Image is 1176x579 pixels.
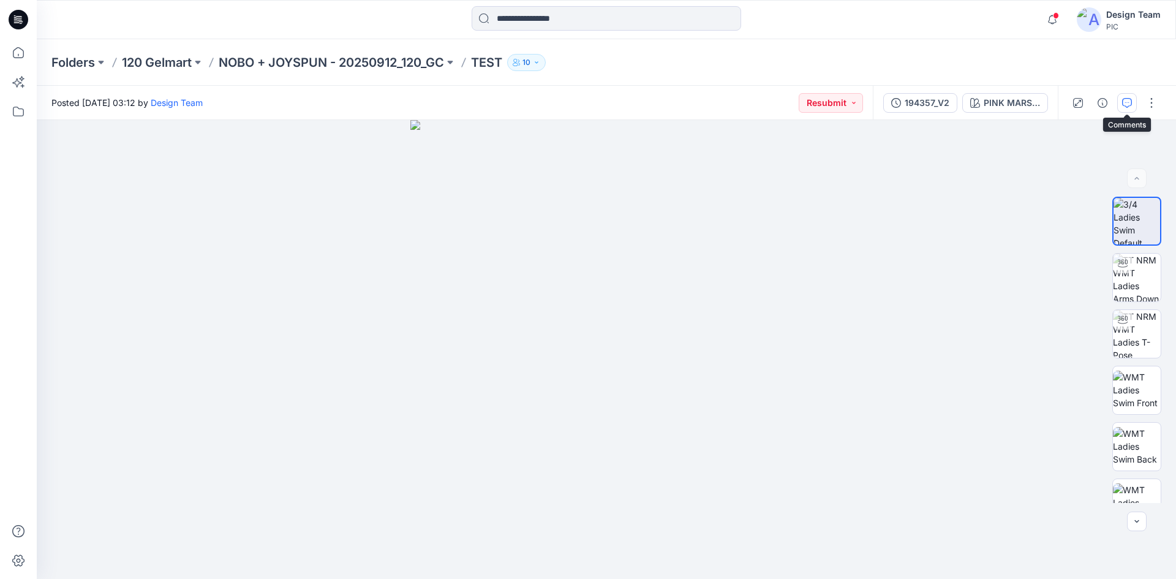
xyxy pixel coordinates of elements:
[122,54,192,71] a: 120 Gelmart
[51,96,203,109] span: Posted [DATE] 03:12 by
[1114,198,1160,244] img: 3/4 Ladies Swim Default
[1093,93,1112,113] button: Details
[1113,254,1161,301] img: TT NRM WMT Ladies Arms Down
[507,54,546,71] button: 10
[962,93,1048,113] button: PINK MARSHMALLOW
[1113,371,1161,409] img: WMT Ladies Swim Front
[522,56,530,69] p: 10
[410,120,802,579] img: eyJhbGciOiJIUzI1NiIsImtpZCI6IjAiLCJzbHQiOiJzZXMiLCJ0eXAiOiJKV1QifQ.eyJkYXRhIjp7InR5cGUiOiJzdG9yYW...
[1113,483,1161,522] img: WMT Ladies Swim Left
[905,96,949,110] div: 194357_V2
[984,96,1040,110] div: PINK MARSHMALLOW
[1113,310,1161,358] img: TT NRM WMT Ladies T-Pose
[151,97,203,108] a: Design Team
[219,54,444,71] a: NOBO + JOYSPUN - 20250912_120_GC
[51,54,95,71] a: Folders
[471,54,502,71] p: TEST
[1106,7,1161,22] div: Design Team
[1106,22,1161,31] div: PIC
[1077,7,1101,32] img: avatar
[883,93,957,113] button: 194357_V2
[1113,427,1161,466] img: WMT Ladies Swim Back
